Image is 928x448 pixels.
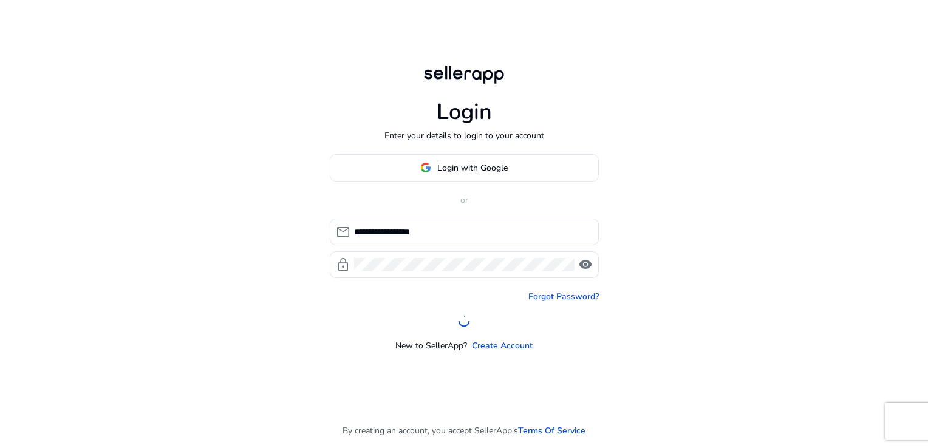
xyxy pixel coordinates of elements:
[578,257,593,272] span: visibility
[420,162,431,173] img: google-logo.svg
[518,424,585,437] a: Terms Of Service
[472,339,533,352] a: Create Account
[437,99,492,125] h1: Login
[384,129,544,142] p: Enter your details to login to your account
[330,154,599,182] button: Login with Google
[336,225,350,239] span: mail
[528,290,599,303] a: Forgot Password?
[330,194,599,206] p: or
[437,161,508,174] span: Login with Google
[395,339,467,352] p: New to SellerApp?
[336,257,350,272] span: lock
